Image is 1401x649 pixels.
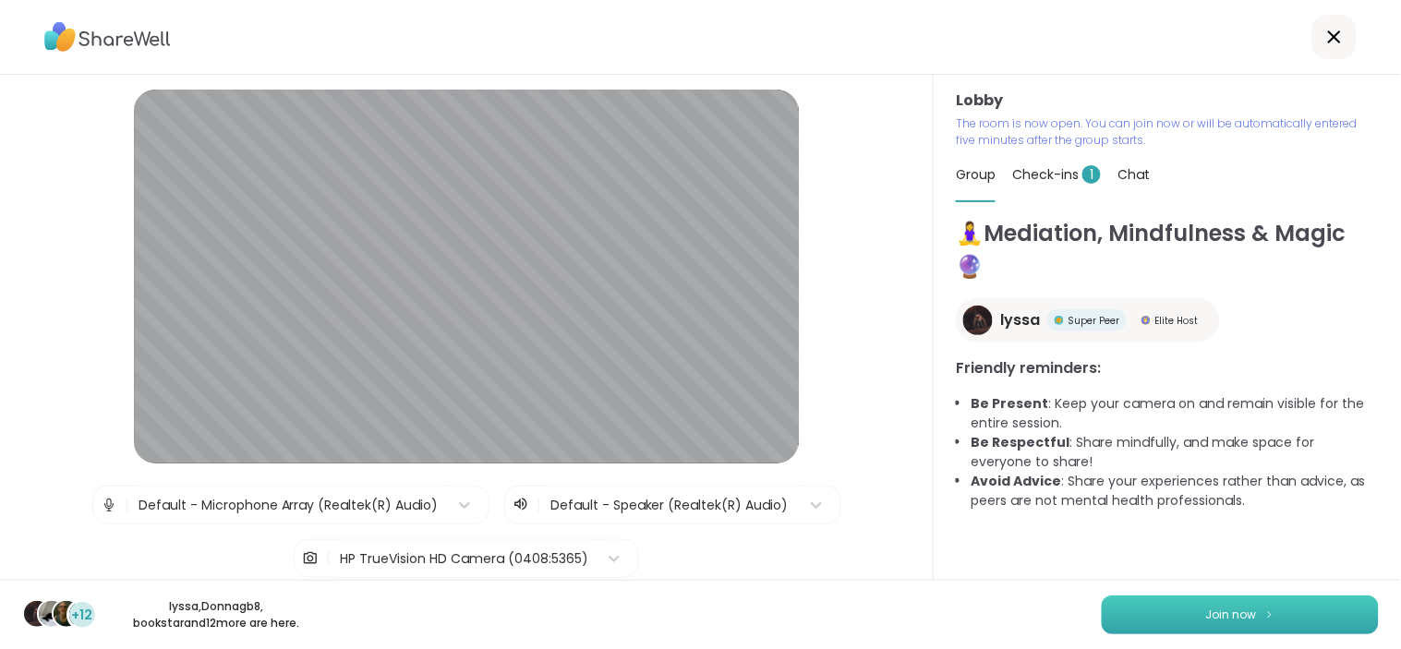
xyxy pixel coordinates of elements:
[1141,316,1151,325] img: Elite Host
[971,394,1048,413] b: Be Present
[139,496,439,515] div: Default - Microphone Array (Realtek(R) Audio)
[1000,309,1040,331] span: lyssa
[1264,609,1275,619] img: ShareWell Logomark
[39,601,65,627] img: Donnagb8
[1068,314,1119,328] span: Super Peer
[956,90,1379,112] h3: Lobby
[72,606,93,625] span: +12
[113,598,320,631] p: lyssa , Donnagb8 , bookstar and 12 more are here.
[1117,165,1150,184] span: Chat
[956,217,1379,283] h1: 🧘‍♀️Mediation, Mindfulness & Magic 🔮
[971,394,1379,433] li: : Keep your camera on and remain visible for the entire session.
[971,472,1379,511] li: : Share your experiences rather than advice, as peers are not mental health professionals.
[537,494,541,516] span: |
[1206,607,1257,623] span: Join now
[956,298,1220,343] a: lyssalyssaSuper PeerSuper PeerElite HostElite Host
[1102,595,1379,634] button: Join now
[302,540,319,577] img: Camera
[54,601,79,627] img: bookstar
[24,601,50,627] img: lyssa
[956,165,996,184] span: Group
[1082,165,1101,184] span: 1
[971,433,1379,472] li: : Share mindfully, and make space for everyone to share!
[1055,316,1064,325] img: Super Peer
[340,549,588,569] div: HP TrueVision HD Camera (0408:5365)
[125,487,129,523] span: |
[326,540,331,577] span: |
[956,115,1379,149] p: The room is now open. You can join now or will be automatically entered five minutes after the gr...
[1154,314,1198,328] span: Elite Host
[971,472,1061,490] b: Avoid Advice
[971,433,1069,451] b: Be Respectful
[956,357,1379,379] h3: Friendly reminders:
[1012,165,1101,184] span: Check-ins
[963,306,993,335] img: lyssa
[44,16,171,58] img: ShareWell Logo
[101,487,117,523] img: Microphone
